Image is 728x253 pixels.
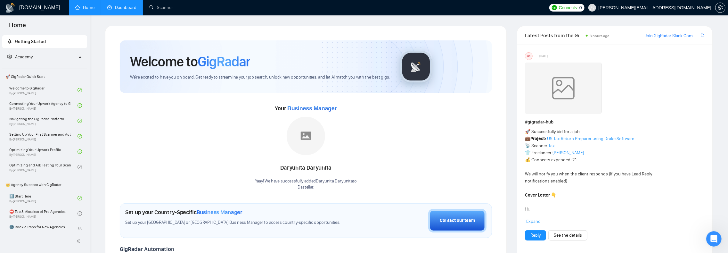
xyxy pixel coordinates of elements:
[78,119,82,123] span: check-circle
[525,63,602,114] img: weqQh+iSagEgQAAAABJRU5ErkJggg==
[590,5,594,10] span: user
[78,196,82,200] span: check-circle
[9,224,71,230] span: 🌚 Rookie Traps for New Agencies
[400,51,432,83] img: gigradar-logo.png
[9,207,78,221] a: ⛔ Top 3 Mistakes of Pro AgenciesBy[PERSON_NAME]
[530,136,546,141] strong: Project:
[706,231,722,247] iframe: Intercom live chat
[525,230,546,240] button: Reply
[579,4,582,11] span: 0
[715,5,725,10] a: setting
[525,53,532,60] div: US
[701,33,705,38] span: export
[78,149,82,154] span: check-circle
[107,5,136,10] a: dashboardDashboard
[78,134,82,139] span: check-circle
[78,88,82,92] span: check-circle
[548,143,555,148] a: Tax
[78,227,82,231] span: lock
[7,55,12,59] span: fund-projection-screen
[645,32,699,39] a: Join GigRadar Slack Community
[525,192,556,198] strong: Cover Letter 👇
[15,54,33,60] span: Academy
[78,165,82,169] span: check-circle
[75,5,94,10] a: homeHome
[530,232,541,239] a: Reply
[4,21,31,34] span: Home
[125,209,242,216] h1: Set up your Country-Specific
[590,34,609,38] span: 3 hours ago
[78,103,82,108] span: check-circle
[287,117,325,155] img: placeholder.png
[552,5,557,10] img: upwork-logo.png
[428,209,487,232] button: Contact our team
[130,53,250,70] h1: Welcome to
[255,184,357,190] p: Dastellar .
[15,39,46,44] span: Getting Started
[559,4,578,11] span: Connects:
[9,160,78,174] a: Optimizing and A/B Testing Your Scanner for Better ResultsBy[PERSON_NAME]
[7,39,12,44] span: rocket
[701,32,705,38] a: export
[9,98,78,113] a: Connecting Your Upwork Agency to GigRadarBy[PERSON_NAME]
[539,53,548,59] span: [DATE]
[9,129,78,143] a: Setting Up Your First Scanner and Auto-BidderBy[PERSON_NAME]
[9,191,78,205] a: 1️⃣ Start HereBy[PERSON_NAME]
[9,145,78,159] a: Optimizing Your Upwork ProfileBy[PERSON_NAME]
[3,70,86,83] span: 🚀 GigRadar Quick Start
[525,119,705,126] h1: # gigradar-hub
[525,31,584,39] span: Latest Posts from the GigRadar Community
[715,3,725,13] button: setting
[526,219,541,224] span: Expand
[275,105,337,112] span: Your
[554,232,582,239] a: See the details
[255,178,357,190] div: Yaay! We have successfully added Daryunita Daryunita to
[149,5,173,10] a: searchScanner
[197,209,242,216] span: Business Manager
[9,83,78,97] a: Welcome to GigRadarBy[PERSON_NAME]
[78,211,82,216] span: check-circle
[9,114,78,128] a: Navigating the GigRadar PlatformBy[PERSON_NAME]
[255,163,357,173] div: Daryunita Daryunita
[7,54,33,60] span: Academy
[120,246,174,253] span: GigRadar Automation
[440,217,475,224] div: Contact our team
[198,53,250,70] span: GigRadar
[130,74,390,80] span: We're excited to have you on board. Get ready to streamline your job search, unlock new opportuni...
[125,220,342,226] span: Set up your [GEOGRAPHIC_DATA] or [GEOGRAPHIC_DATA] Business Manager to access country-specific op...
[3,178,86,191] span: 👑 Agency Success with GigRadar
[547,136,634,141] a: US Tax Return Preparer using Drake Software
[548,230,587,240] button: See the details
[2,35,87,48] li: Getting Started
[5,3,15,13] img: logo
[287,105,337,112] span: Business Manager
[76,238,83,244] span: double-left
[552,150,584,156] a: [PERSON_NAME]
